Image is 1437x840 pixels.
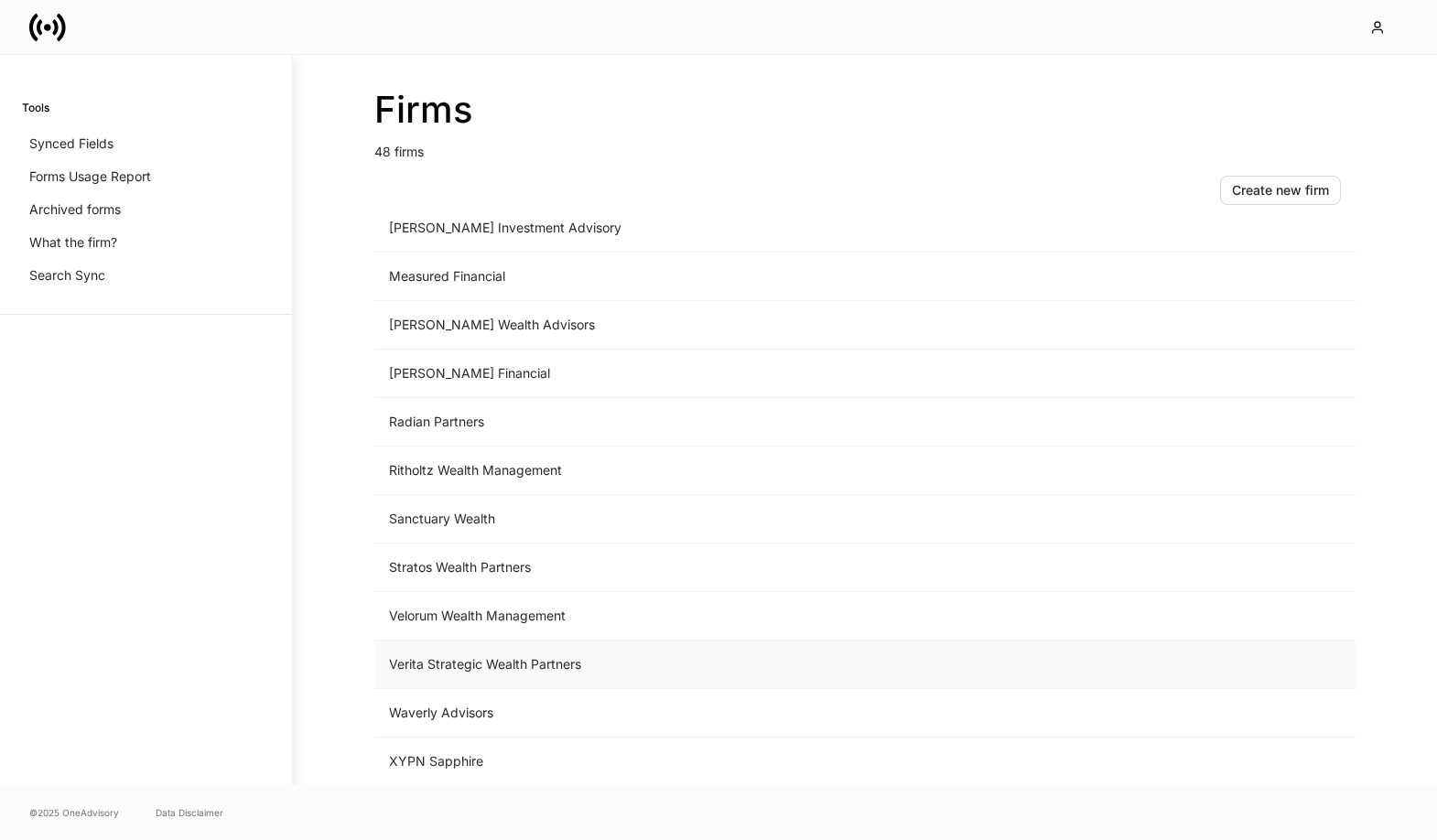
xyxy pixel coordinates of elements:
[374,641,1052,689] td: Verita Strategic Wealth Partners
[22,160,270,193] a: Forms Usage Report
[374,689,1052,738] td: Waverly Advisors
[29,233,117,252] p: What the firm?
[374,544,1052,592] td: Stratos Wealth Partners
[374,253,1052,301] td: Measured Financial
[374,592,1052,641] td: Velorum Wealth Management
[22,99,49,116] h6: Tools
[29,266,105,285] p: Search Sync
[29,805,119,820] span: © 2025 OneAdvisory
[374,301,1052,350] td: [PERSON_NAME] Wealth Advisors
[22,259,270,292] a: Search Sync
[1220,176,1341,205] button: Create new firm
[374,88,1356,132] h2: Firms
[374,132,1356,161] p: 48 firms
[374,350,1052,398] td: [PERSON_NAME] Financial
[22,193,270,226] a: Archived forms
[374,495,1052,544] td: Sanctuary Wealth
[22,127,270,160] a: Synced Fields
[374,447,1052,495] td: Ritholtz Wealth Management
[374,204,1052,253] td: [PERSON_NAME] Investment Advisory
[29,167,151,186] p: Forms Usage Report
[374,738,1052,786] td: XYPN Sapphire
[1232,181,1329,199] div: Create new firm
[374,398,1052,447] td: Radian Partners
[22,226,270,259] a: What the firm?
[29,200,121,219] p: Archived forms
[29,135,113,153] p: Synced Fields
[156,805,223,820] a: Data Disclaimer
